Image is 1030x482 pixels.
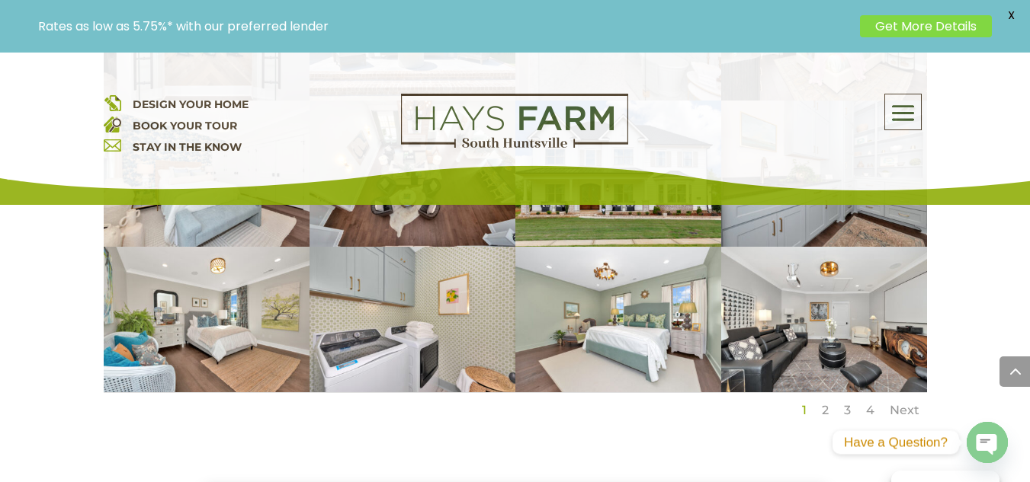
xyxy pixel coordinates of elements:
[104,247,310,393] img: 2106-Forest-Gate-74-400x284.jpg
[802,403,807,417] a: 1
[38,19,852,34] p: Rates as low as 5.75%* with our preferred lender
[310,247,515,393] img: 2106-Forest-Gate-73-400x284.jpg
[104,94,121,111] img: design your home
[401,94,628,148] img: Logo
[133,140,242,154] a: STAY IN THE KNOW
[866,403,874,417] a: 4
[133,97,249,111] a: DESIGN YOUR HOME
[104,115,121,132] img: book your home tour
[822,403,829,417] a: 2
[133,119,237,132] a: BOOK YOUR TOUR
[515,247,721,393] img: 2106-Forest-Gate-70-400x284.jpg
[721,247,927,393] img: 2106-Forest-Gate-69-400x284.jpg
[844,403,851,417] a: 3
[1000,4,1022,27] span: X
[401,138,628,152] a: hays farm homes huntsville development
[860,15,992,37] a: Get More Details
[890,403,919,417] a: Next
